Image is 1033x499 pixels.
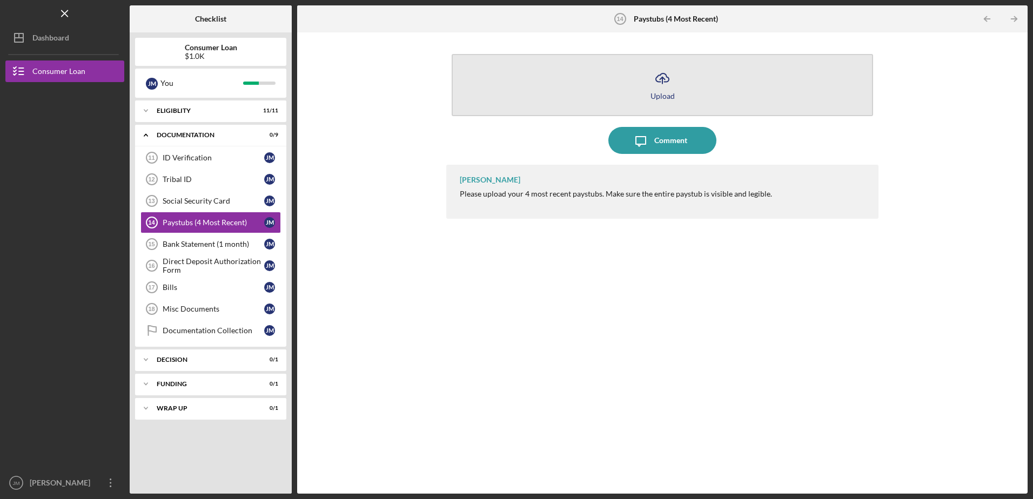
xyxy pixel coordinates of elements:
a: 16Direct Deposit Authorization FormJM [140,255,281,277]
div: J M [264,260,275,271]
button: Comment [608,127,716,154]
text: JM [13,480,20,486]
div: Direct Deposit Authorization Form [163,257,264,274]
div: [PERSON_NAME] [460,176,520,184]
div: 0 / 1 [259,381,278,387]
tspan: 12 [148,176,155,183]
div: Misc Documents [163,305,264,313]
div: Eligiblity [157,107,251,114]
div: J M [264,174,275,185]
b: Consumer Loan [185,43,237,52]
button: JM[PERSON_NAME] [5,472,124,494]
div: J M [264,152,275,163]
div: You [160,74,243,92]
div: Dashboard [32,27,69,51]
a: 17BillsJM [140,277,281,298]
div: J M [146,78,158,90]
div: Wrap up [157,405,251,412]
a: 13Social Security CardJM [140,190,281,212]
a: 14Paystubs (4 Most Recent)JM [140,212,281,233]
div: [PERSON_NAME] [27,472,97,496]
div: ID Verification [163,153,264,162]
div: Bills [163,283,264,292]
button: Consumer Loan [5,60,124,82]
div: Paystubs (4 Most Recent) [163,218,264,227]
b: Checklist [195,15,226,23]
div: 0 / 1 [259,405,278,412]
tspan: 14 [616,16,623,22]
div: Funding [157,381,251,387]
div: Please upload your 4 most recent paystubs. Make sure the entire paystub is visible and legible. [460,190,772,198]
div: J M [264,282,275,293]
div: Comment [654,127,687,154]
tspan: 17 [148,284,155,291]
tspan: 16 [148,262,155,269]
div: Documentation Collection [163,326,264,335]
div: Tribal ID [163,175,264,184]
div: 0 / 9 [259,132,278,138]
div: Consumer Loan [32,60,85,85]
div: $1.0K [185,52,237,60]
div: Upload [650,92,675,100]
div: J M [264,239,275,249]
div: 11 / 11 [259,107,278,114]
button: Upload [452,54,873,116]
a: Documentation CollectionJM [140,320,281,341]
button: Dashboard [5,27,124,49]
div: Bank Statement (1 month) [163,240,264,248]
tspan: 15 [148,241,155,247]
div: Decision [157,356,251,363]
div: J M [264,217,275,228]
tspan: 11 [148,154,155,161]
div: Social Security Card [163,197,264,205]
tspan: 18 [148,306,155,312]
div: J M [264,195,275,206]
tspan: 13 [148,198,155,204]
a: 18Misc DocumentsJM [140,298,281,320]
a: 12Tribal IDJM [140,168,281,190]
a: 15Bank Statement (1 month)JM [140,233,281,255]
div: 0 / 1 [259,356,278,363]
div: Documentation [157,132,251,138]
b: Paystubs (4 Most Recent) [634,15,718,23]
a: 11ID VerificationJM [140,147,281,168]
div: J M [264,304,275,314]
tspan: 14 [148,219,155,226]
div: J M [264,325,275,336]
